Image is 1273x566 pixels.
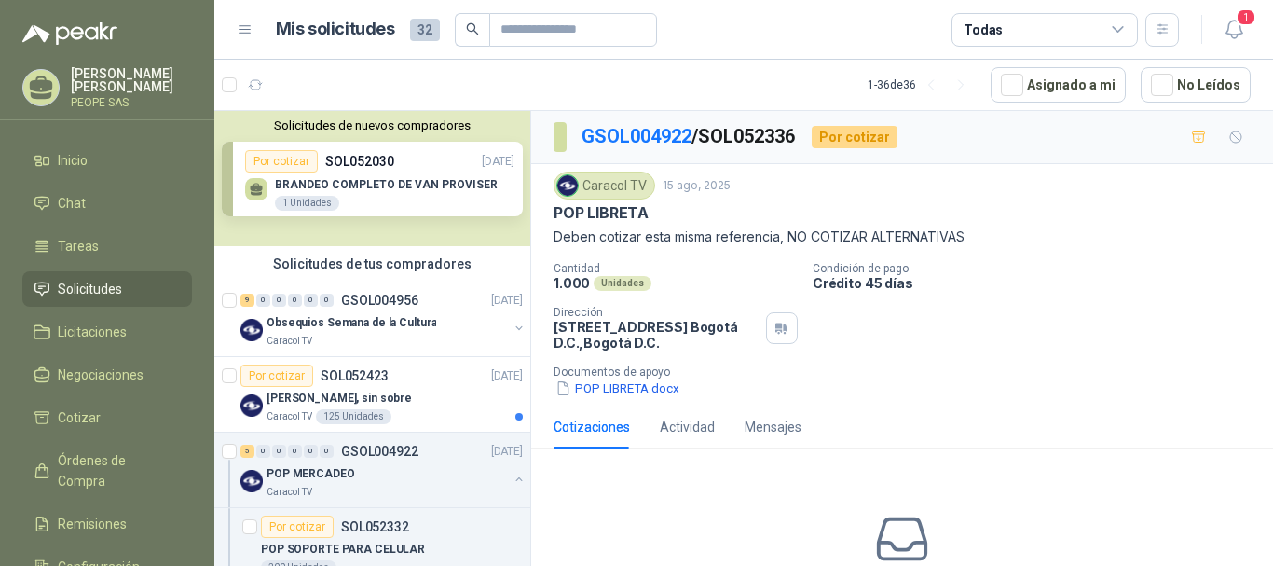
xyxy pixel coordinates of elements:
[276,16,395,43] h1: Mis solicitudes
[1236,8,1256,26] span: 1
[214,111,530,246] div: Solicitudes de nuevos compradoresPor cotizarSOL052030[DATE] BRANDEO COMPLETO DE VAN PROVISER1 Uni...
[22,400,192,435] a: Cotizar
[1217,13,1251,47] button: 1
[304,294,318,307] div: 0
[267,314,436,332] p: Obsequios Semana de la Cultura
[288,445,302,458] div: 0
[22,506,192,542] a: Remisiones
[321,369,389,382] p: SOL052423
[554,275,590,291] p: 1.000
[22,271,192,307] a: Solicitudes
[214,246,530,282] div: Solicitudes de tus compradores
[58,407,101,428] span: Cotizar
[58,279,122,299] span: Solicitudes
[22,22,117,45] img: Logo peakr
[320,445,334,458] div: 0
[491,367,523,385] p: [DATE]
[466,22,479,35] span: search
[58,450,174,491] span: Órdenes de Compra
[240,394,263,417] img: Company Logo
[240,470,263,492] img: Company Logo
[267,465,355,483] p: POP MERCADEO
[272,294,286,307] div: 0
[660,417,715,437] div: Actividad
[58,322,127,342] span: Licitaciones
[58,365,144,385] span: Negociaciones
[240,319,263,341] img: Company Logo
[316,409,391,424] div: 125 Unidades
[240,289,527,349] a: 9 0 0 0 0 0 GSOL004956[DATE] Company LogoObsequios Semana de la CulturaCaracol TV
[991,67,1126,103] button: Asignado a mi
[554,203,649,223] p: POP LIBRETA
[267,485,312,500] p: Caracol TV
[267,390,412,407] p: [PERSON_NAME], sin sobre
[341,445,418,458] p: GSOL004922
[1141,67,1251,103] button: No Leídos
[22,228,192,264] a: Tareas
[341,520,409,533] p: SOL052332
[261,516,334,538] div: Por cotizar
[288,294,302,307] div: 0
[58,193,86,214] span: Chat
[22,314,192,350] a: Licitaciones
[410,19,440,41] span: 32
[594,276,651,291] div: Unidades
[22,186,192,221] a: Chat
[240,440,527,500] a: 5 0 0 0 0 0 GSOL004922[DATE] Company LogoPOP MERCADEOCaracol TV
[554,379,681,398] button: POP LIBRETA.docx
[554,417,630,437] div: Cotizaciones
[964,20,1003,40] div: Todas
[320,294,334,307] div: 0
[58,514,127,534] span: Remisiones
[58,236,99,256] span: Tareas
[240,445,254,458] div: 5
[813,262,1266,275] p: Condición de pago
[261,541,425,559] p: POP SOPORTE PARA CELULAR
[582,125,691,147] a: GSOL004922
[214,357,530,433] a: Por cotizarSOL052423[DATE] Company Logo[PERSON_NAME], sin sobreCaracol TV125 Unidades
[341,294,418,307] p: GSOL004956
[745,417,801,437] div: Mensajes
[663,177,731,195] p: 15 ago, 2025
[813,275,1266,291] p: Crédito 45 días
[554,172,655,200] div: Caracol TV
[554,319,759,351] p: [STREET_ADDRESS] Bogotá D.C. , Bogotá D.C.
[554,262,798,275] p: Cantidad
[256,294,270,307] div: 0
[868,70,976,100] div: 1 - 36 de 36
[22,443,192,499] a: Órdenes de Compra
[267,409,312,424] p: Caracol TV
[58,150,88,171] span: Inicio
[812,126,897,148] div: Por cotizar
[22,357,192,393] a: Negociaciones
[272,445,286,458] div: 0
[256,445,270,458] div: 0
[554,306,759,319] p: Dirección
[582,122,797,151] p: / SOL052336
[71,67,192,93] p: [PERSON_NAME] [PERSON_NAME]
[240,294,254,307] div: 9
[71,97,192,108] p: PEOPE SAS
[267,334,312,349] p: Caracol TV
[22,143,192,178] a: Inicio
[491,443,523,461] p: [DATE]
[222,118,523,132] button: Solicitudes de nuevos compradores
[557,175,578,196] img: Company Logo
[240,365,313,387] div: Por cotizar
[554,227,1251,247] p: Deben cotizar esta misma referencia, NO COTIZAR ALTERNATIVAS
[554,366,1266,379] p: Documentos de apoyo
[491,292,523,310] p: [DATE]
[304,445,318,458] div: 0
